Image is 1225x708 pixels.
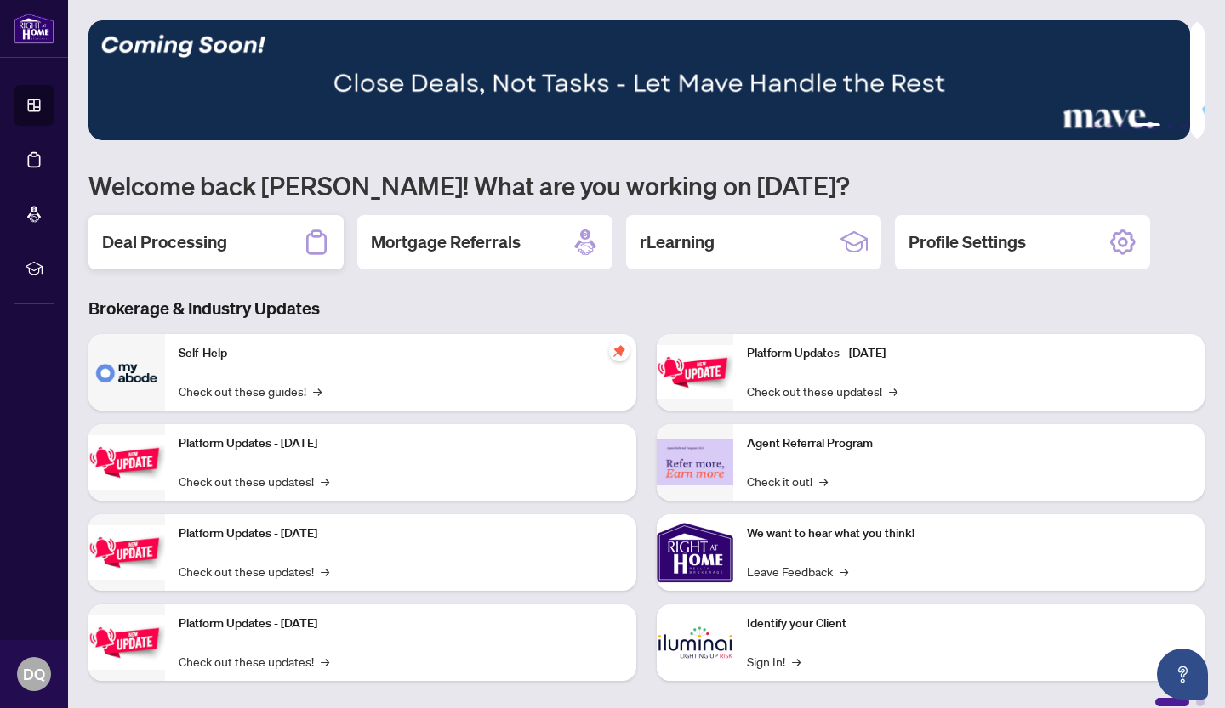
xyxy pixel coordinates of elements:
button: Open asap [1157,649,1208,700]
span: → [889,382,897,400]
a: Check out these updates!→ [179,652,329,671]
p: Platform Updates - [DATE] [179,434,623,453]
button: 2 [1106,123,1113,130]
img: Slide 3 [88,20,1190,140]
a: Leave Feedback→ [747,562,848,581]
p: Platform Updates - [DATE] [179,615,623,633]
span: → [321,472,329,490]
span: DQ [23,662,45,686]
img: Platform Updates - July 8, 2025 [88,615,165,669]
span: → [321,652,329,671]
button: 4 [1133,123,1160,130]
p: We want to hear what you think! [747,524,1191,543]
button: 3 [1120,123,1126,130]
p: Platform Updates - [DATE] [179,524,623,543]
img: Platform Updates - July 21, 2025 [88,525,165,579]
button: 1 [1092,123,1099,130]
a: Check it out!→ [747,472,828,490]
span: → [321,562,329,581]
img: Platform Updates - June 23, 2025 [657,345,733,399]
img: Platform Updates - September 16, 2025 [88,435,165,489]
p: Self-Help [179,344,623,363]
a: Sign In!→ [747,652,801,671]
img: Identify your Client [657,604,733,681]
span: → [840,562,848,581]
h2: rLearning [640,230,715,254]
a: Check out these updates!→ [179,472,329,490]
span: pushpin [609,341,630,361]
button: 6 [1181,123,1188,130]
span: → [792,652,801,671]
img: logo [14,13,54,44]
a: Check out these updates!→ [179,562,329,581]
p: Agent Referral Program [747,434,1191,453]
p: Identify your Client [747,615,1191,633]
p: Platform Updates - [DATE] [747,344,1191,363]
h1: Welcome back [PERSON_NAME]! What are you working on [DATE]? [88,169,1205,201]
h2: Deal Processing [102,230,227,254]
img: Self-Help [88,334,165,411]
h3: Brokerage & Industry Updates [88,297,1205,320]
img: Agent Referral Program [657,439,733,486]
span: → [313,382,322,400]
a: Check out these guides!→ [179,382,322,400]
a: Check out these updates!→ [747,382,897,400]
h2: Profile Settings [909,230,1026,254]
span: → [819,472,828,490]
img: We want to hear what you think! [657,514,733,591]
button: 5 [1167,123,1174,130]
h2: Mortgage Referrals [371,230,521,254]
